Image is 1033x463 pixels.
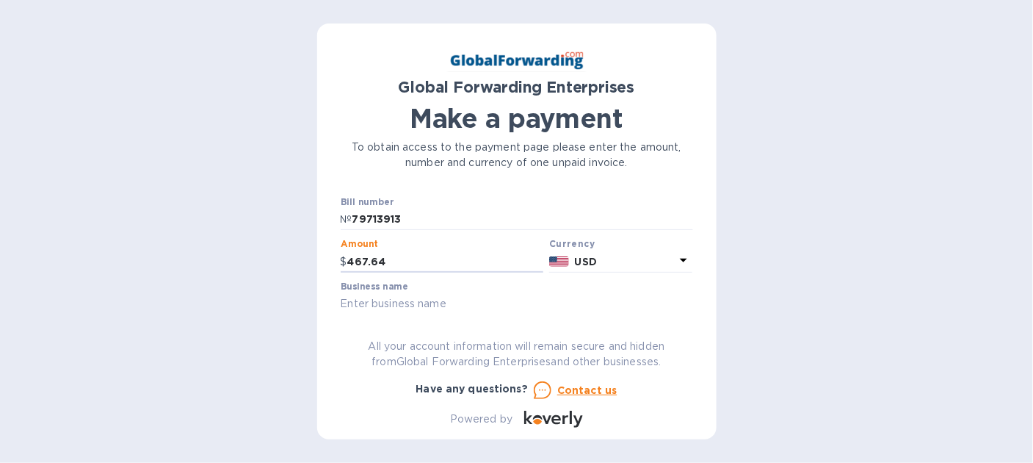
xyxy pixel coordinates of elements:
[341,198,394,207] label: Bill number
[341,282,408,291] label: Business name
[341,103,693,134] h1: Make a payment
[341,140,693,171] p: To obtain access to the payment page please enter the amount, number and currency of one unpaid i...
[341,339,693,370] p: All your account information will remain secure and hidden from Global Forwarding Enterprises and...
[416,383,529,395] b: Have any questions?
[549,238,595,249] b: Currency
[557,384,617,396] u: Contact us
[347,251,544,273] input: 0.00
[450,412,512,427] p: Powered by
[341,212,352,227] p: №
[399,78,635,96] b: Global Forwarding Enterprises
[341,254,347,270] p: $
[575,256,597,268] b: USD
[352,209,693,231] input: Enter bill number
[341,293,693,315] input: Enter business name
[341,240,378,249] label: Amount
[549,256,569,267] img: USD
